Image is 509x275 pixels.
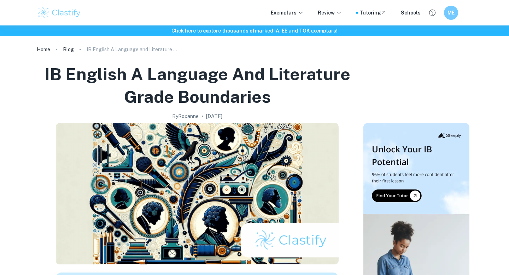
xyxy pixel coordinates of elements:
button: ME [444,6,458,20]
h6: Click here to explore thousands of marked IA, EE and TOK exemplars ! [1,27,508,35]
p: Exemplars [271,9,304,17]
h6: ME [447,9,455,17]
a: Schools [401,9,421,17]
a: Home [37,45,50,54]
h1: IB English A Language and Literature Grade Boundaries [40,63,355,108]
p: IB English A Language and Literature Grade Boundaries [87,46,179,53]
a: Blog [63,45,74,54]
button: Help and Feedback [426,7,438,19]
h2: By Roxanne [172,112,199,120]
img: Clastify logo [37,6,82,20]
h2: [DATE] [206,112,222,120]
p: • [201,112,203,120]
p: Review [318,9,342,17]
a: Tutoring [359,9,387,17]
img: IB English A Language and Literature Grade Boundaries cover image [56,123,339,264]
